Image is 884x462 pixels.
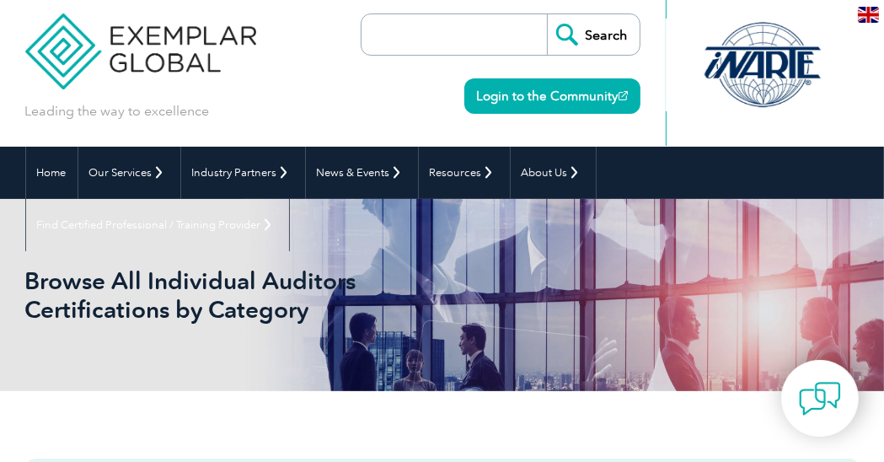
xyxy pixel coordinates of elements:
[511,147,596,199] a: About Us
[858,7,879,23] img: en
[26,147,78,199] a: Home
[799,378,841,420] img: contact-chat.png
[419,147,510,199] a: Resources
[25,266,485,324] h1: Browse All Individual Auditors Certifications by Category
[181,147,305,199] a: Industry Partners
[464,78,640,114] a: Login to the Community
[547,14,640,55] input: Search
[25,102,210,121] p: Leading the way to excellence
[78,147,180,199] a: Our Services
[26,199,289,251] a: Find Certified Professional / Training Provider
[619,91,628,100] img: open_square.png
[306,147,418,199] a: News & Events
